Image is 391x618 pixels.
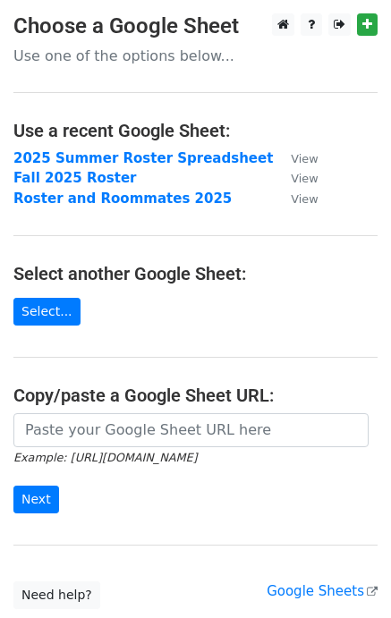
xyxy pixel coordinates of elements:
[291,172,318,185] small: View
[273,150,318,166] a: View
[267,583,378,599] a: Google Sheets
[13,298,81,326] a: Select...
[13,170,137,186] a: Fall 2025 Roster
[13,150,273,166] a: 2025 Summer Roster Spreadsheet
[273,190,318,207] a: View
[13,47,378,65] p: Use one of the options below...
[273,170,318,186] a: View
[291,152,318,165] small: View
[13,120,378,141] h4: Use a recent Google Sheet:
[13,486,59,513] input: Next
[291,192,318,206] small: View
[13,451,197,464] small: Example: [URL][DOMAIN_NAME]
[13,385,378,406] h4: Copy/paste a Google Sheet URL:
[13,190,232,207] a: Roster and Roommates 2025
[13,13,378,39] h3: Choose a Google Sheet
[13,581,100,609] a: Need help?
[13,413,369,447] input: Paste your Google Sheet URL here
[13,263,378,284] h4: Select another Google Sheet:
